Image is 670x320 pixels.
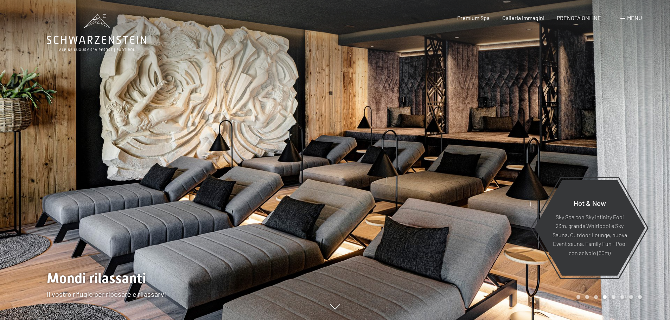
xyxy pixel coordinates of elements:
[551,212,628,257] p: Sky Spa con Sky infinity Pool 23m, grande Whirlpool e Sky Sauna, Outdoor Lounge, nuova Event saun...
[574,198,606,207] span: Hot & New
[638,295,642,299] div: Carousel Page 8
[612,295,615,299] div: Carousel Page 5
[502,14,544,21] a: Galleria immagini
[557,14,601,21] a: PRENOTA ONLINE
[603,295,607,299] div: Carousel Page 4 (Current Slide)
[627,14,642,21] span: Menu
[576,295,580,299] div: Carousel Page 1
[457,14,490,21] a: Premium Spa
[594,295,598,299] div: Carousel Page 3
[629,295,633,299] div: Carousel Page 7
[585,295,589,299] div: Carousel Page 2
[620,295,624,299] div: Carousel Page 6
[534,179,645,276] a: Hot & New Sky Spa con Sky infinity Pool 23m, grande Whirlpool e Sky Sauna, Outdoor Lounge, nuova ...
[574,295,642,299] div: Carousel Pagination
